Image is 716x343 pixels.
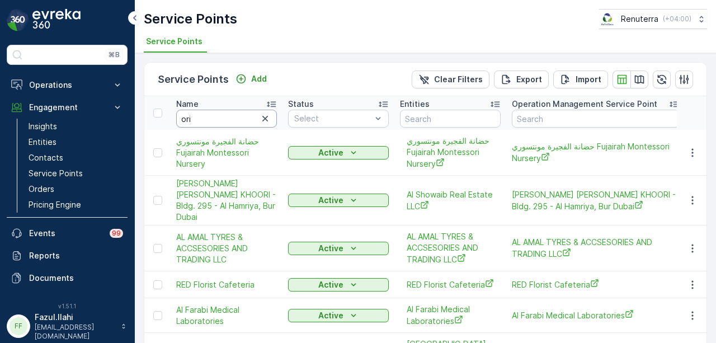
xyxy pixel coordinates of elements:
a: Al Farabi Medical Laboratories [512,309,680,321]
div: Toggle Row Selected [153,311,162,320]
a: Contacts [24,150,128,166]
span: v 1.51.1 [7,303,128,309]
a: Documents [7,267,128,289]
p: Active [318,310,343,321]
p: Service Points [144,10,237,28]
a: حضانة الفجيرة مونتسوري Fujairah Montessori Nursery [407,135,494,170]
a: Entities [24,134,128,150]
button: Active [288,278,389,292]
p: Insights [29,121,57,132]
a: Events99 [7,222,128,245]
a: Al Farabi Medical Laboratories [407,304,494,327]
p: Renuterra [621,13,658,25]
button: Operations [7,74,128,96]
p: Clear Filters [434,74,483,85]
a: NASSER MIR ABDULLA AHMED KHOORI - Bldg. 295 - Al Hamriya, Bur Dubai [176,178,277,223]
p: Operation Management Service Point [512,98,657,110]
p: ( +04:00 ) [663,15,691,24]
p: Import [576,74,601,85]
p: Service Points [158,72,229,87]
p: Operations [29,79,105,91]
div: Toggle Row Selected [153,196,162,205]
p: Entities [400,98,430,110]
p: Select [294,113,371,124]
a: Al Farabi Medical Laboratories [176,304,277,327]
a: NASSER MIR ABDULLA AHMED KHOORI - Bldg. 295 - Al Hamriya, Bur Dubai [512,189,680,212]
p: Name [176,98,199,110]
button: Clear Filters [412,71,489,88]
a: Pricing Engine [24,197,128,213]
a: RED Florist Cafeteria [176,279,277,290]
p: Pricing Engine [29,199,81,210]
p: Contacts [29,152,63,163]
p: Export [516,74,542,85]
p: ⌘B [109,50,120,59]
p: Active [318,147,343,158]
a: Service Points [24,166,128,181]
p: Orders [29,184,54,195]
button: Active [288,309,389,322]
span: [PERSON_NAME] [PERSON_NAME] KHOORI - Bldg. 295 - Al Hamriya, Bur Dubai [512,189,680,212]
button: Import [553,71,608,88]
input: Search [512,110,680,128]
button: Add [231,72,271,86]
p: Active [318,279,343,290]
a: Orders [24,181,128,197]
button: Active [288,242,389,255]
div: Toggle Row Selected [153,148,162,157]
button: Active [288,146,389,159]
a: AL AMAL TYRES & ACCSESORIES AND TRADING LLC [176,232,277,265]
p: Active [318,195,343,206]
p: [EMAIL_ADDRESS][DOMAIN_NAME] [35,323,115,341]
p: Fazul.Ilahi [35,312,115,323]
p: 99 [112,229,121,238]
input: Search [400,110,501,128]
img: logo [7,9,29,31]
div: Toggle Row Selected [153,244,162,253]
p: Reports [29,250,123,261]
p: Add [251,73,267,84]
button: Export [494,71,549,88]
a: RED Florist Cafeteria [512,279,680,290]
input: Search [176,110,277,128]
p: Events [29,228,103,239]
button: FFFazul.Ilahi[EMAIL_ADDRESS][DOMAIN_NAME] [7,312,128,341]
a: RED Florist Cafeteria [407,279,494,290]
p: Status [288,98,314,110]
p: Service Points [29,168,83,179]
button: Engagement [7,96,128,119]
img: logo_dark-DEwI_e13.png [32,9,81,31]
p: Entities [29,137,56,148]
a: Insights [24,119,128,134]
button: Renuterra(+04:00) [599,9,707,29]
img: Screenshot_2024-07-26_at_13.33.01.png [599,13,616,25]
div: Toggle Row Selected [153,280,162,289]
p: Documents [29,272,123,284]
a: حضانة الفجيرة مونتسوري Fujairah Montessori Nursery [512,141,680,164]
button: Active [288,194,389,207]
p: Engagement [29,102,105,113]
div: FF [10,317,27,335]
span: Service Points [146,36,202,47]
span: [PERSON_NAME] [PERSON_NAME] KHOORI - Bldg. 295 - Al Hamriya, Bur Dubai [176,178,277,223]
p: Active [318,243,343,254]
a: AL AMAL TYRES & ACCSESORIES AND TRADING LLC [512,237,680,260]
a: Al Showaib Real Estate LLC [407,189,494,212]
a: AL AMAL TYRES & ACCSESORIES AND TRADING LLC [407,231,494,265]
a: حضانة الفجيرة مونتسوري Fujairah Montessori Nursery [176,136,277,170]
a: Reports [7,245,128,267]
